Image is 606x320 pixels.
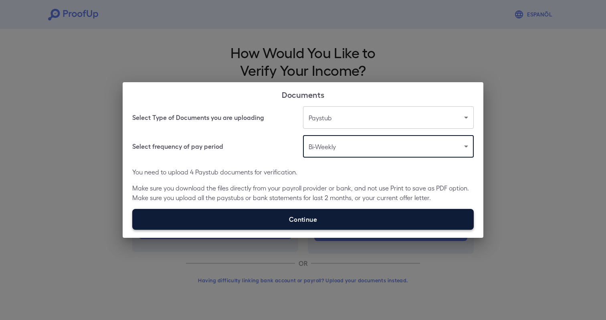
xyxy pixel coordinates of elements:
h6: Select Type of Documents you are uploading [132,113,264,122]
label: Continue [132,209,474,230]
p: You need to upload 4 Paystub documents for verification. [132,167,474,177]
p: Make sure you download the files directly from your payroll provider or bank, and not use Print t... [132,183,474,203]
h6: Select frequency of pay period [132,142,223,151]
h2: Documents [123,82,483,106]
div: Paystub [303,106,474,129]
div: Bi-Weekly [303,135,474,158]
